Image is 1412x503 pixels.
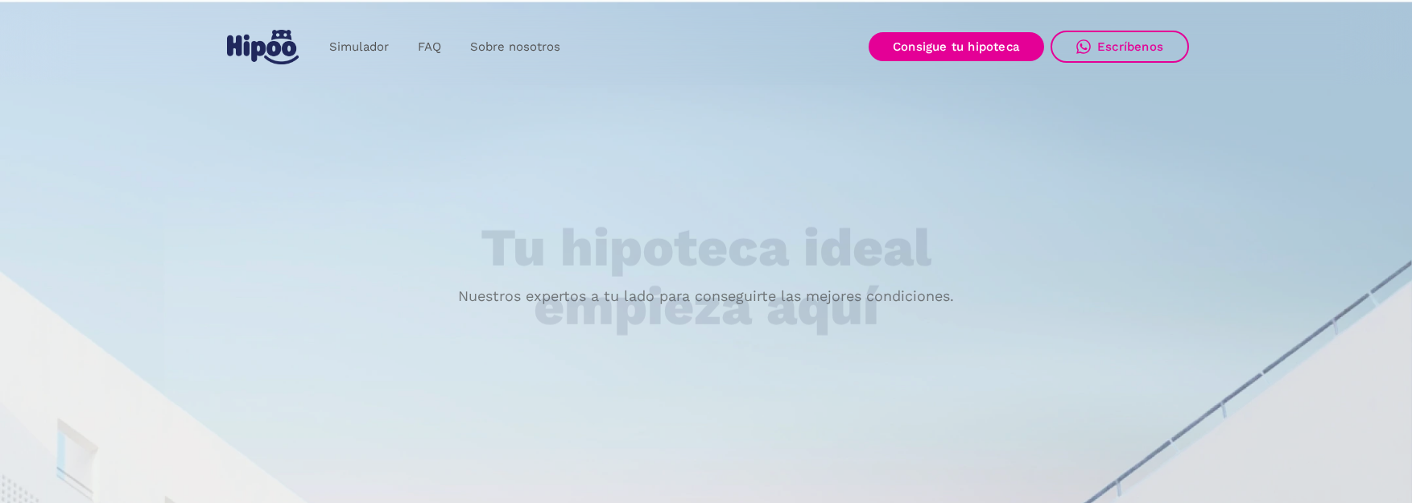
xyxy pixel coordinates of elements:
[403,31,456,63] a: FAQ
[401,219,1011,336] h1: Tu hipoteca ideal empieza aquí
[869,32,1044,61] a: Consigue tu hipoteca
[223,23,302,71] a: home
[315,31,403,63] a: Simulador
[1051,31,1189,63] a: Escríbenos
[456,31,575,63] a: Sobre nosotros
[1097,39,1163,54] div: Escríbenos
